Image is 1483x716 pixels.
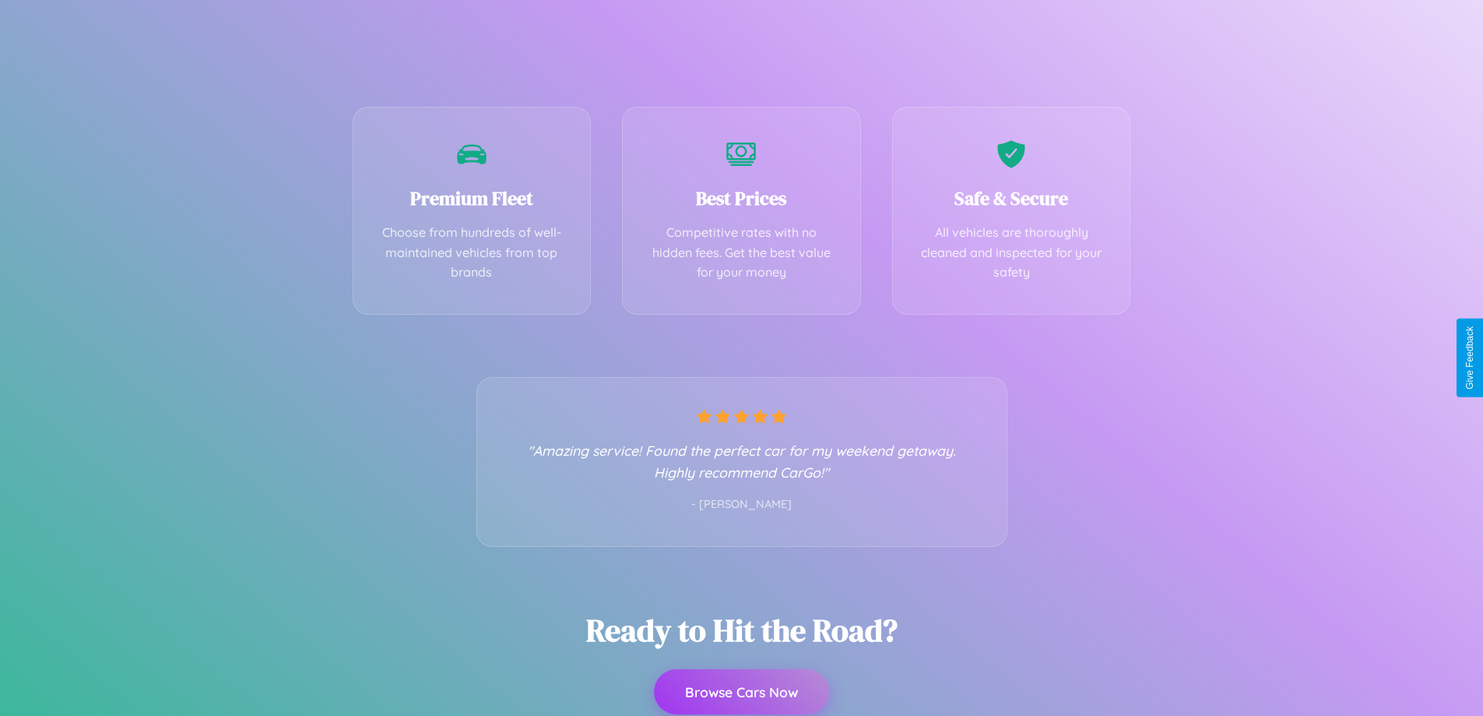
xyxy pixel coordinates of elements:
p: Competitive rates with no hidden fees. Get the best value for your money [646,223,837,283]
h3: Premium Fleet [377,185,568,211]
p: - [PERSON_NAME] [508,495,975,515]
h3: Safe & Secure [916,185,1107,211]
button: Browse Cars Now [654,669,829,714]
div: Give Feedback [1464,326,1475,390]
p: All vehicles are thoroughly cleaned and inspected for your safety [916,223,1107,283]
h3: Best Prices [646,185,837,211]
h2: Ready to Hit the Road? [586,609,898,651]
p: Choose from hundreds of well-maintained vehicles from top brands [377,223,568,283]
p: "Amazing service! Found the perfect car for my weekend getaway. Highly recommend CarGo!" [508,439,975,483]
